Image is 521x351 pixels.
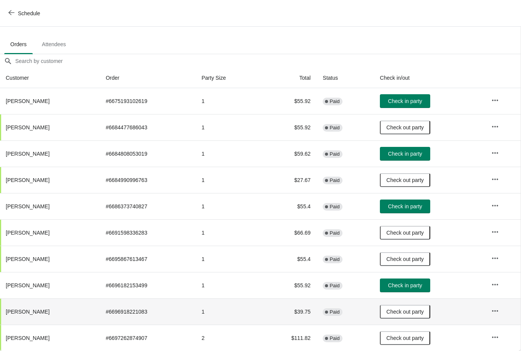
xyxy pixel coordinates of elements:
[195,88,260,114] td: 1
[195,140,260,167] td: 1
[4,37,33,51] span: Orders
[380,226,430,240] button: Check out party
[380,94,430,108] button: Check in party
[260,325,317,351] td: $111.82
[386,256,424,262] span: Check out party
[330,151,339,157] span: Paid
[380,200,430,213] button: Check in party
[195,325,260,351] td: 2
[6,282,50,288] span: [PERSON_NAME]
[6,335,50,341] span: [PERSON_NAME]
[6,124,50,130] span: [PERSON_NAME]
[386,124,424,130] span: Check out party
[6,98,50,104] span: [PERSON_NAME]
[388,282,422,288] span: Check in party
[260,88,317,114] td: $55.92
[260,114,317,140] td: $55.92
[100,88,195,114] td: # 6675193102619
[330,335,339,341] span: Paid
[380,173,430,187] button: Check out party
[195,272,260,298] td: 1
[100,272,195,298] td: # 6696182153499
[36,37,72,51] span: Attendees
[260,246,317,272] td: $55.4
[330,177,339,184] span: Paid
[6,230,50,236] span: [PERSON_NAME]
[388,151,422,157] span: Check in party
[388,203,422,209] span: Check in party
[380,252,430,266] button: Check out party
[100,140,195,167] td: # 6684808053019
[100,246,195,272] td: # 6695867613467
[100,114,195,140] td: # 6684477686043
[100,193,195,219] td: # 6686373740827
[6,177,50,183] span: [PERSON_NAME]
[195,114,260,140] td: 1
[195,298,260,325] td: 1
[330,98,339,105] span: Paid
[195,193,260,219] td: 1
[374,68,485,88] th: Check in/out
[380,279,430,292] button: Check in party
[330,204,339,210] span: Paid
[330,309,339,315] span: Paid
[330,230,339,236] span: Paid
[330,283,339,289] span: Paid
[380,121,430,134] button: Check out party
[100,325,195,351] td: # 6697262874907
[386,309,424,315] span: Check out party
[380,305,430,319] button: Check out party
[330,125,339,131] span: Paid
[386,335,424,341] span: Check out party
[260,272,317,298] td: $55.92
[6,151,50,157] span: [PERSON_NAME]
[4,6,46,20] button: Schedule
[380,147,430,161] button: Check in party
[100,219,195,246] td: # 6691598336283
[317,68,374,88] th: Status
[380,331,430,345] button: Check out party
[6,256,50,262] span: [PERSON_NAME]
[18,10,40,16] span: Schedule
[260,193,317,219] td: $55.4
[386,177,424,183] span: Check out party
[386,230,424,236] span: Check out party
[6,309,50,315] span: [PERSON_NAME]
[6,203,50,209] span: [PERSON_NAME]
[195,167,260,193] td: 1
[330,256,339,262] span: Paid
[195,246,260,272] td: 1
[100,68,195,88] th: Order
[388,98,422,104] span: Check in party
[260,167,317,193] td: $27.67
[260,298,317,325] td: $39.75
[195,68,260,88] th: Party Size
[100,298,195,325] td: # 6696918221083
[15,54,521,68] input: Search by customer
[260,140,317,167] td: $59.62
[260,68,317,88] th: Total
[195,219,260,246] td: 1
[100,167,195,193] td: # 6684990996763
[260,219,317,246] td: $66.69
